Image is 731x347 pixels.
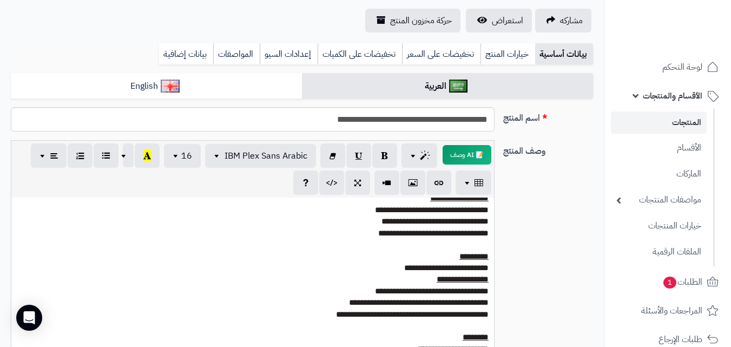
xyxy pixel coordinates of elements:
[611,162,707,186] a: الماركات
[611,269,725,295] a: الطلبات1
[611,298,725,324] a: المراجعات والأسئلة
[535,43,593,65] a: بيانات أساسية
[205,144,316,168] button: IBM Plex Sans Arabic
[611,240,707,264] a: الملفات الرقمية
[16,305,42,331] div: Open Intercom Messenger
[159,43,213,65] a: بيانات إضافية
[402,43,480,65] a: تخفيضات على السعر
[662,60,702,75] span: لوحة التحكم
[213,43,260,65] a: المواصفات
[390,14,452,27] span: حركة مخزون المنتج
[560,14,583,27] span: مشاركه
[663,277,676,289] span: 1
[164,144,201,168] button: 16
[641,303,702,318] span: المراجعات والأسئلة
[181,149,192,162] span: 16
[318,43,402,65] a: تخفيضات على الكميات
[449,80,468,93] img: العربية
[260,43,318,65] a: إعدادات السيو
[492,14,523,27] span: استعراض
[499,107,597,125] label: اسم المنتج
[662,274,702,290] span: الطلبات
[161,80,180,93] img: English
[466,9,532,32] a: استعراض
[643,88,702,103] span: الأقسام والمنتجات
[611,214,707,238] a: خيارات المنتجات
[11,73,302,100] a: English
[535,9,591,32] a: مشاركه
[443,145,491,165] button: 📝 AI وصف
[225,149,307,162] span: IBM Plex Sans Arabic
[611,112,707,134] a: المنتجات
[302,73,593,100] a: العربية
[480,43,535,65] a: خيارات المنتج
[365,9,460,32] a: حركة مخزون المنتج
[499,140,597,158] label: وصف المنتج
[611,136,707,160] a: الأقسام
[658,332,702,347] span: طلبات الإرجاع
[611,54,725,80] a: لوحة التحكم
[611,188,707,212] a: مواصفات المنتجات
